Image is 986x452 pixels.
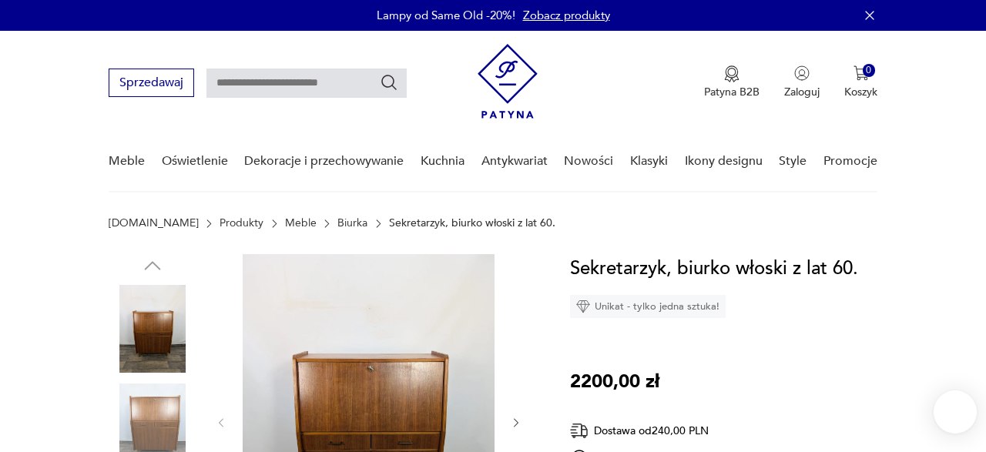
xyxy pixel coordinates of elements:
[109,132,145,191] a: Meble
[794,65,810,81] img: Ikonka użytkownika
[570,421,589,440] img: Ikona dostawy
[377,8,515,23] p: Lampy od Same Old -20%!
[109,285,196,373] img: Zdjęcie produktu Sekretarzyk, biurko włoski z lat 60.
[570,254,858,283] h1: Sekretarzyk, biurko włoski z lat 60.
[109,217,199,229] a: [DOMAIN_NAME]
[863,64,876,77] div: 0
[704,65,760,99] a: Ikona medaluPatyna B2B
[724,65,739,82] img: Ikona medalu
[854,65,869,81] img: Ikona koszyka
[285,217,317,229] a: Meble
[844,65,877,99] button: 0Koszyk
[380,73,398,92] button: Szukaj
[523,8,610,23] a: Zobacz produkty
[784,65,820,99] button: Zaloguj
[564,132,613,191] a: Nowości
[685,132,763,191] a: Ikony designu
[704,65,760,99] button: Patyna B2B
[109,79,194,89] a: Sprzedawaj
[244,132,404,191] a: Dekoracje i przechowywanie
[934,390,977,434] iframe: Smartsupp widget button
[337,217,367,229] a: Biurka
[570,295,726,318] div: Unikat - tylko jedna sztuka!
[481,132,548,191] a: Antykwariat
[844,85,877,99] p: Koszyk
[779,132,807,191] a: Style
[478,44,538,119] img: Patyna - sklep z meblami i dekoracjami vintage
[162,132,228,191] a: Oświetlenie
[109,69,194,97] button: Sprzedawaj
[220,217,263,229] a: Produkty
[421,132,464,191] a: Kuchnia
[823,132,877,191] a: Promocje
[630,132,668,191] a: Klasyki
[576,300,590,313] img: Ikona diamentu
[570,367,659,397] p: 2200,00 zł
[570,421,755,440] div: Dostawa od 240,00 PLN
[704,85,760,99] p: Patyna B2B
[784,85,820,99] p: Zaloguj
[389,217,555,229] p: Sekretarzyk, biurko włoski z lat 60.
